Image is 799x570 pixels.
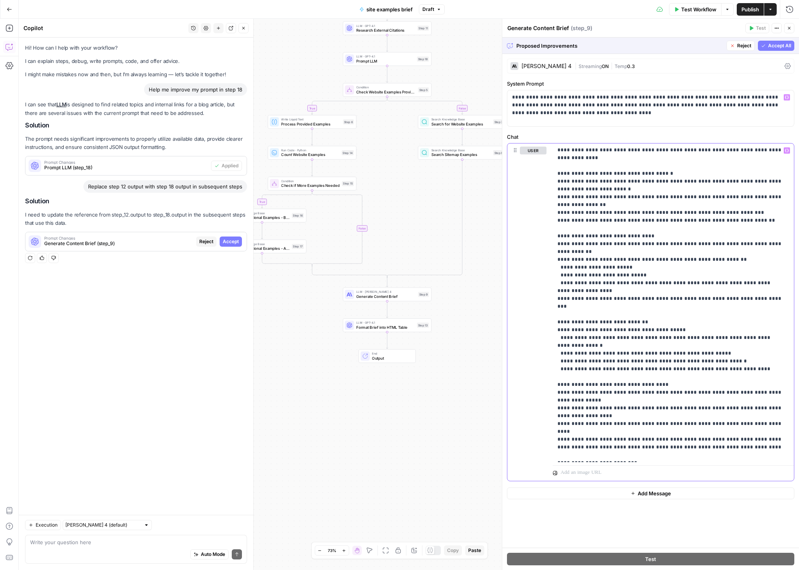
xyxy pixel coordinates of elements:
div: Write Liquid TextProcess Provided ExamplesStep 6 [268,115,356,129]
p: I can see that is designed to find related topics and internal links for a blog article, but ther... [25,100,247,117]
div: LLM · GPT-4.1Research External CitationsStep 11 [343,22,431,35]
button: Auto Mode [190,549,229,559]
p: Hi! How can I help with your workflow? [25,44,247,52]
span: Search Knowledge Base [231,242,290,246]
span: Reject [199,238,213,245]
p: I can explain steps, debug, write prompts, code, and offer advice. [25,57,247,65]
div: LLM · GPT-4.1Prompt LLMStep 18 [343,52,431,66]
span: End [372,351,411,356]
span: Search for Website Examples [431,121,491,127]
a: LLM [56,101,66,108]
g: Edge from step_13 to end [386,332,388,348]
button: user [520,147,546,154]
span: | [609,62,615,70]
span: LLM · GPT-4.1 [356,54,415,59]
span: Auto Mode [201,551,225,558]
span: ON [602,63,609,69]
div: Step 14 [341,150,354,155]
span: Search Additional Examples - Alternative [231,246,290,251]
button: Test [507,553,794,565]
div: Step 13 [417,323,429,328]
div: Search Knowledge BaseSearch Sitemap ExamplesStep 8 [418,146,507,160]
div: ConditionCheck if More Examples NeededStep 15 [268,177,356,190]
button: Test [745,23,769,33]
g: Edge from step_5-conditional-end to step_9 [386,276,388,287]
div: Step 17 [292,244,304,249]
g: Edge from step_17 to step_15-conditional-end [262,253,312,267]
div: Step 16 [292,213,304,218]
div: Step 5 [418,87,429,92]
div: Step 18 [417,56,429,61]
span: LLM · [PERSON_NAME] 4 [356,290,416,294]
label: Chat [507,133,794,141]
div: ConditionCheck Website Examples ProvidedStep 5 [343,83,431,97]
span: | [575,62,579,70]
span: Process Provided Examples [281,121,341,127]
button: Accept All [758,41,794,51]
span: Add Message [638,489,671,497]
button: Accept [220,237,242,247]
div: Search Knowledge BaseSearch Additional Examples - BroadStep 16 [218,209,306,222]
span: 73% [328,547,336,554]
g: Edge from step_15-conditional-end to step_5-conditional-end [312,265,387,278]
div: Search Knowledge BaseSearch for Website ExamplesStep 7 [418,115,507,129]
button: Reject [196,237,216,247]
div: Search Knowledge BaseSearch Additional Examples - AlternativeStep 17 [218,240,306,253]
span: Search Additional Examples - Broad [231,215,290,220]
span: Prompt Changes [44,160,208,164]
span: Temp [615,63,627,69]
g: Edge from step_5 to step_7 [387,97,463,114]
div: EndOutput [343,349,431,363]
g: Edge from step_18 to step_5 [386,66,388,82]
span: Format Brief into HTML Table [356,324,415,330]
span: Test Workflow [681,5,716,13]
div: LLM · GPT-4.1Format Brief into HTML TableStep 13 [343,318,431,332]
span: Proposed Improvements [516,42,723,50]
button: Execution [25,520,61,530]
span: Condition [356,85,416,90]
g: Edge from step_5 to step_6 [311,97,387,114]
span: site examples brief [366,5,413,13]
button: site examples brief [355,3,417,16]
div: Help me improve my prompt in step 18 [144,83,247,96]
span: Copy [447,547,459,554]
span: Paste [468,547,481,554]
button: Copy [444,545,462,556]
div: Copilot [23,24,186,32]
div: Step 15 [342,181,354,186]
span: Prompt LLM [356,58,415,64]
span: Condition [281,179,339,183]
span: Prompt LLM (step_18) [44,164,208,171]
g: Edge from step_16 to step_17 [261,222,263,239]
button: Add Message [507,488,794,499]
span: Generate Content Brief [356,294,416,299]
span: Draft [422,6,434,13]
span: Search Knowledge Base [431,117,491,122]
span: Check Website Examples Provided [356,89,416,95]
span: Research External Citations [356,27,415,33]
input: Claude Sonnet 4 (default) [65,521,141,529]
g: Edge from step_6 to step_14 [311,129,313,145]
div: Replace step 12 output with step 18 output in subsequent steps [83,180,247,193]
p: The prompt needs significant improvements to properly utilize available data, provide clearer ins... [25,135,247,151]
g: Edge from step_15 to step_16 [261,190,312,208]
span: Execution [36,522,58,529]
span: Reject [737,42,751,49]
h2: Solution [25,122,247,129]
g: Edge from step_9 to step_13 [386,301,388,318]
span: Accept [223,238,239,245]
div: Run Code · PythonCount Website ExamplesStep 14 [268,146,356,160]
div: Step 6 [343,119,354,124]
span: Prompt Changes [44,236,193,240]
g: Edge from step_14 to step_15 [311,160,313,176]
button: Test Workflow [669,3,721,16]
g: Edge from step_11 to step_18 [386,35,388,52]
div: Step 11 [417,26,429,31]
span: Run Code · Python [281,148,339,152]
div: Step 9 [418,292,429,297]
span: LLM · GPT-4.1 [356,320,415,325]
button: Draft [419,4,445,14]
label: System Prompt [507,80,794,88]
span: LLM · GPT-4.1 [356,23,415,28]
div: [PERSON_NAME] 4 [521,63,572,69]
